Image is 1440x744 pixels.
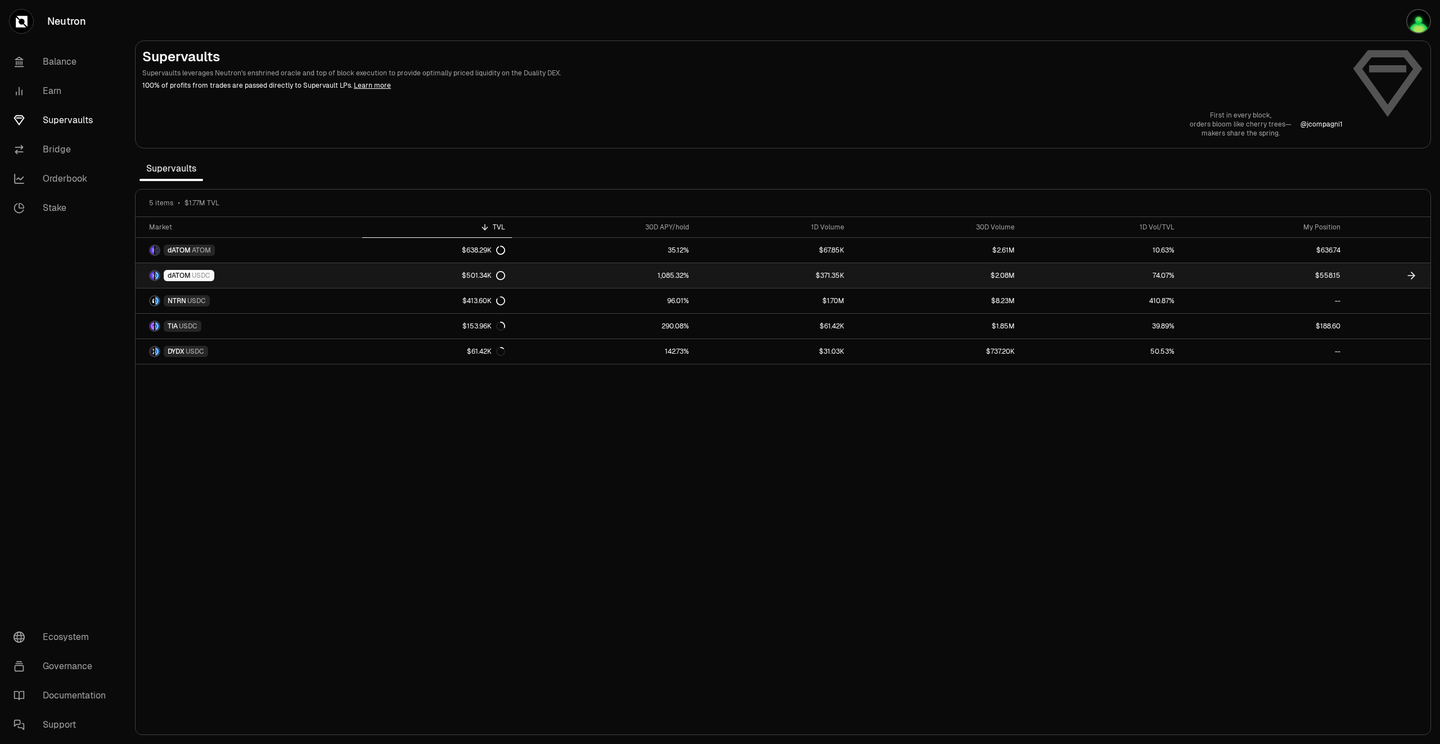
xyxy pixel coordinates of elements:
[150,271,154,280] img: dATOM Logo
[851,314,1021,339] a: $1.85M
[362,314,512,339] a: $153.96K
[4,623,121,652] a: Ecosystem
[362,339,512,364] a: $61.42K
[4,164,121,193] a: Orderbook
[136,238,362,263] a: dATOM LogoATOM LogodATOMATOM
[192,246,211,255] span: ATOM
[512,288,696,313] a: 96.01%
[696,238,852,263] a: $67.85K
[168,322,178,331] span: TIA
[696,263,852,288] a: $371.35K
[1181,288,1347,313] a: --
[136,263,362,288] a: dATOM LogoUSDC LogodATOMUSDC
[1188,223,1340,232] div: My Position
[1181,314,1347,339] a: $188.60
[150,322,154,331] img: TIA Logo
[1181,339,1347,364] a: --
[168,271,191,280] span: dATOM
[149,199,173,208] span: 5 items
[139,157,203,180] span: Supervaults
[168,296,186,305] span: NTRN
[4,47,121,76] a: Balance
[851,339,1021,364] a: $737.20K
[149,223,355,232] div: Market
[467,347,505,356] div: $61.42K
[462,271,505,280] div: $501.34K
[192,271,210,280] span: USDC
[150,296,154,305] img: NTRN Logo
[512,238,696,263] a: 35.12%
[4,652,121,681] a: Governance
[142,80,1343,91] p: 100% of profits from trades are passed directly to Supervault LPs.
[136,288,362,313] a: NTRN LogoUSDC LogoNTRNUSDC
[179,322,197,331] span: USDC
[187,296,206,305] span: USDC
[4,106,121,135] a: Supervaults
[1021,288,1181,313] a: 410.87%
[1181,238,1347,263] a: $636.74
[1021,263,1181,288] a: 74.07%
[1190,111,1291,120] p: First in every block,
[369,223,505,232] div: TVL
[184,199,219,208] span: $1.77M TVL
[155,347,159,356] img: USDC Logo
[150,246,154,255] img: dATOM Logo
[150,347,154,356] img: DYDX Logo
[136,314,362,339] a: TIA LogoUSDC LogoTIAUSDC
[1406,9,1431,34] img: portefeuilleterra
[136,339,362,364] a: DYDX LogoUSDC LogoDYDXUSDC
[851,288,1021,313] a: $8.23M
[512,263,696,288] a: 1,085.32%
[696,314,852,339] a: $61.42K
[142,48,1343,66] h2: Supervaults
[462,246,505,255] div: $638.29K
[519,223,689,232] div: 30D APY/hold
[155,246,159,255] img: ATOM Logo
[142,68,1343,78] p: Supervaults leverages Neutron's enshrined oracle and top of block execution to provide optimally ...
[1300,120,1343,129] a: @jcompagni1
[851,263,1021,288] a: $2.08M
[1181,263,1347,288] a: $558.15
[1028,223,1174,232] div: 1D Vol/TVL
[1190,120,1291,129] p: orders bloom like cherry trees—
[186,347,204,356] span: USDC
[1190,129,1291,138] p: makers share the spring.
[1190,111,1291,138] a: First in every block,orders bloom like cherry trees—makers share the spring.
[155,296,159,305] img: USDC Logo
[1021,314,1181,339] a: 39.89%
[4,681,121,710] a: Documentation
[703,223,845,232] div: 1D Volume
[1300,120,1343,129] p: @ jcompagni1
[512,339,696,364] a: 142.73%
[696,288,852,313] a: $1.70M
[462,296,505,305] div: $413.60K
[155,271,159,280] img: USDC Logo
[168,347,184,356] span: DYDX
[4,710,121,740] a: Support
[4,135,121,164] a: Bridge
[362,288,512,313] a: $413.60K
[462,322,505,331] div: $153.96K
[4,76,121,106] a: Earn
[362,238,512,263] a: $638.29K
[851,238,1021,263] a: $2.61M
[512,314,696,339] a: 290.08%
[4,193,121,223] a: Stake
[168,246,191,255] span: dATOM
[362,263,512,288] a: $501.34K
[696,339,852,364] a: $31.03K
[1021,339,1181,364] a: 50.53%
[858,223,1015,232] div: 30D Volume
[155,322,159,331] img: USDC Logo
[1021,238,1181,263] a: 10.63%
[354,81,391,90] a: Learn more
